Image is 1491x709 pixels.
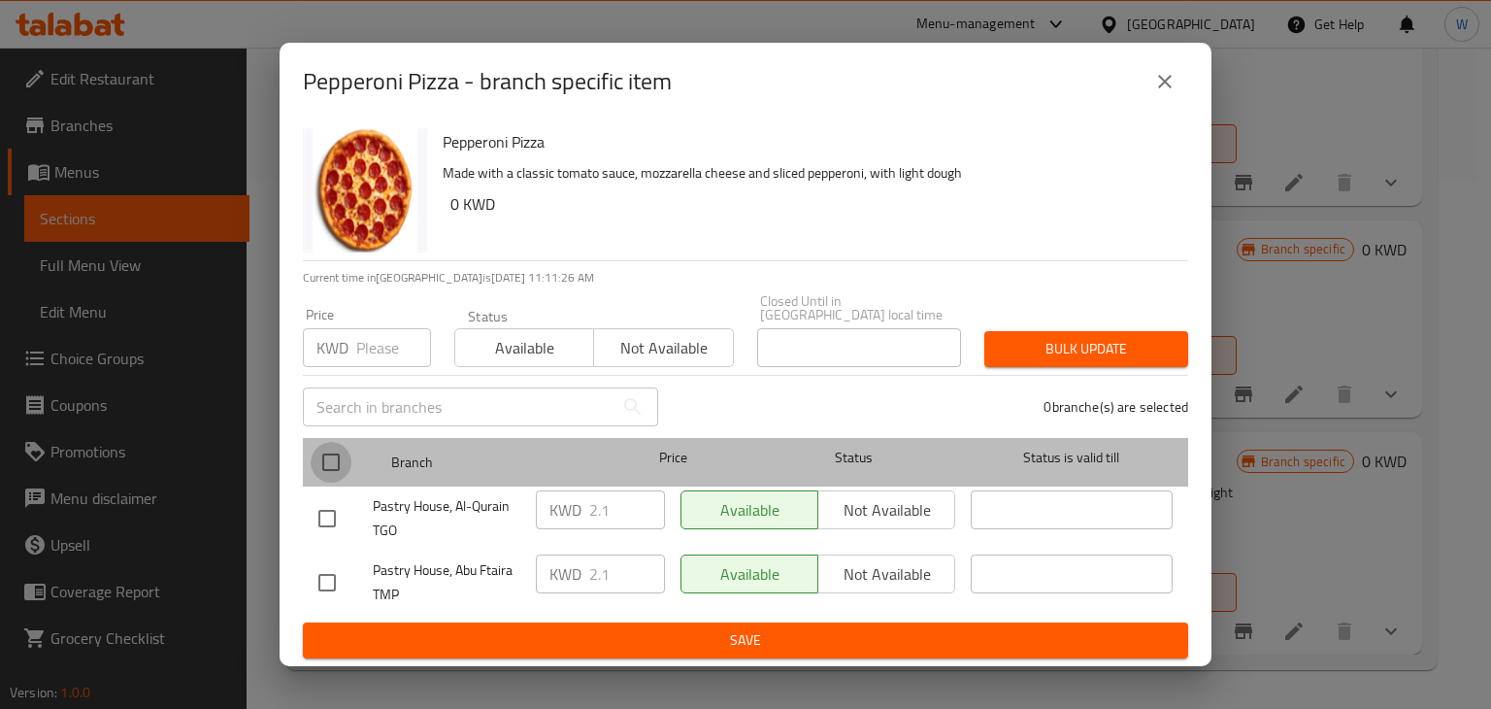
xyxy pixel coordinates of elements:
p: Current time in [GEOGRAPHIC_DATA] is [DATE] 11:11:26 AM [303,269,1188,287]
span: Save [318,628,1173,653]
span: Status [753,446,955,470]
button: close [1142,58,1188,105]
h6: 0 KWD [450,190,1173,218]
span: Status is valid till [971,446,1173,470]
span: Not available [602,334,725,362]
p: Made with a classic tomato sauce, mozzarella cheese and sliced pepperoni, with light dough [443,161,1173,186]
button: Not available [593,328,733,367]
img: Pepperoni Pizza [303,128,427,253]
p: 0 branche(s) are selected [1044,397,1188,417]
button: Save [303,623,1188,658]
button: Bulk update [984,331,1188,367]
input: Please enter price [356,328,431,367]
span: Bulk update [1000,337,1173,361]
span: Available [463,334,586,362]
p: KWD [316,336,348,359]
input: Please enter price [589,490,665,529]
span: Price [609,446,738,470]
h2: Pepperoni Pizza - branch specific item [303,66,672,97]
span: Branch [391,451,593,475]
input: Search in branches [303,388,613,426]
span: Pastry House, Abu Ftaira TMP [373,558,520,607]
p: KWD [549,498,581,522]
span: Pastry House, Al-Qurain TGO [373,494,520,543]
button: Available [454,328,594,367]
h6: Pepperoni Pizza [443,128,1173,155]
input: Please enter price [589,555,665,593]
p: KWD [549,562,581,586]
